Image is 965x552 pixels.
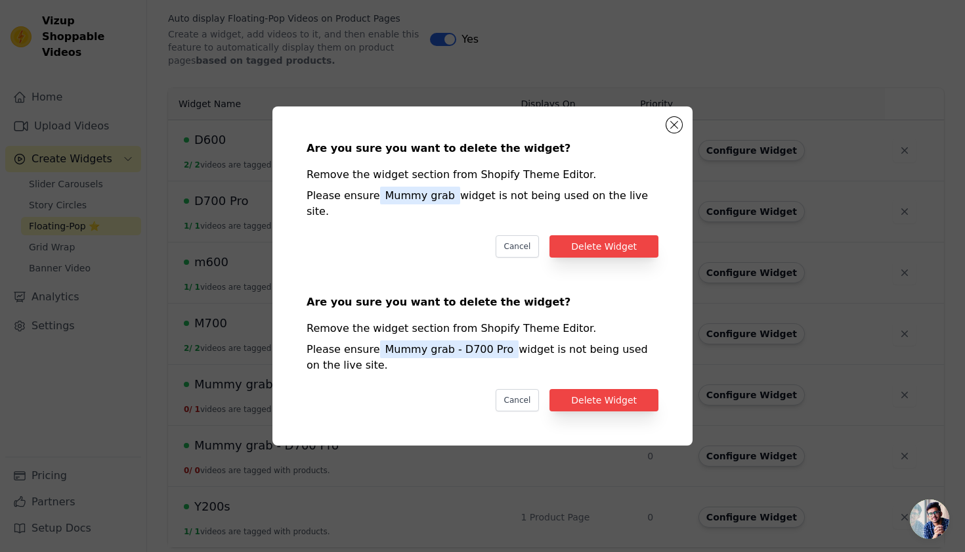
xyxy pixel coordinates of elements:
[549,235,658,258] button: Delete Widget
[307,188,658,219] div: Please ensure widget is not being used on the live site.
[307,342,658,373] div: Please ensure widget is not being used on the live site.
[496,235,540,258] button: Cancel
[307,141,658,156] div: Are you sure you want to delete the widget?
[380,187,460,204] span: Mummy grab
[549,389,658,411] button: Delete Widget
[380,340,519,358] span: Mummy grab - D700 Pro
[496,389,540,411] button: Cancel
[307,321,658,336] div: Remove the widget section from Shopify Theme Editor.
[666,117,682,133] button: Close modal
[910,499,949,539] a: Open chat
[307,167,658,183] div: Remove the widget section from Shopify Theme Editor.
[307,294,658,310] div: Are you sure you want to delete the widget?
